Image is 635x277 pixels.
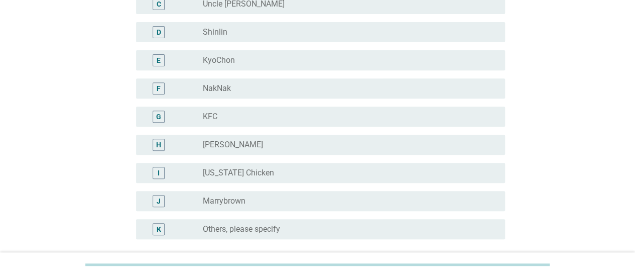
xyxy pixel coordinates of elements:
[203,196,245,206] label: Marrybrown
[157,224,161,234] div: K
[203,140,263,150] label: [PERSON_NAME]
[203,27,227,37] label: Shinlin
[156,111,161,122] div: G
[203,224,280,234] label: Others, please specify
[157,196,161,206] div: J
[156,139,161,150] div: H
[157,83,161,94] div: F
[157,55,161,65] div: E
[203,112,217,122] label: KFC
[157,27,161,37] div: D
[203,83,231,94] label: NakNak
[203,168,274,178] label: [US_STATE] Chicken
[158,167,160,178] div: I
[203,55,235,65] label: KyoChon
